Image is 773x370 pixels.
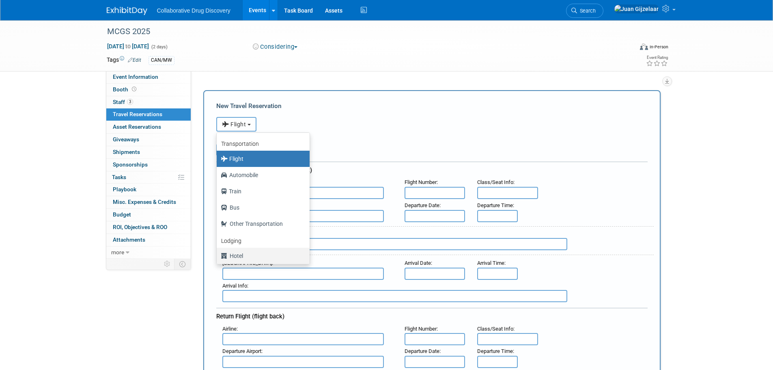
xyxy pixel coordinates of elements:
td: Personalize Event Tab Strip [160,259,174,269]
span: Shipments [113,149,140,155]
span: Flight Number [405,326,437,332]
label: Train [221,185,301,198]
span: Flight [222,121,246,128]
span: Departure Airport [222,348,261,354]
span: Search [577,8,596,14]
a: Budget [106,209,191,221]
span: 3 [127,99,133,105]
span: Airline [222,326,237,332]
div: MCGS 2025 [104,24,621,39]
a: Asset Reservations [106,121,191,133]
span: Arrival Date [405,260,431,266]
span: Departure Time [477,202,513,208]
b: Lodging [221,238,241,244]
a: Edit [128,57,141,63]
a: Playbook [106,184,191,196]
span: Booth not reserved yet [130,86,138,92]
a: Search [566,4,603,18]
span: more [111,249,124,255]
div: New Travel Reservation [216,102,648,110]
span: Return Flight (flight back) [216,313,284,320]
div: Booking Confirmation Number: [216,132,648,144]
div: Event Rating [646,56,668,60]
small: : [477,348,514,354]
span: Asset Reservations [113,123,161,130]
small: : [477,326,515,332]
img: Format-Inperson.png [640,43,648,50]
a: Sponsorships [106,159,191,171]
a: Transportation [217,135,310,151]
span: [DATE] [DATE] [107,43,149,50]
label: Other Transportation [221,217,301,230]
small: : [405,202,441,208]
span: Tasks [112,174,126,180]
small: : [477,260,506,266]
span: Class/Seat Info [477,326,513,332]
span: Event Information [113,74,158,80]
button: Considering [250,43,301,51]
span: to [124,43,132,50]
small: : [477,179,515,185]
a: ROI, Objectives & ROO [106,221,191,234]
small: : [222,348,263,354]
small: : [405,179,438,185]
a: Lodging [217,232,310,248]
div: CAN/MW [149,56,174,65]
small: : [222,326,238,332]
img: ExhibitDay [107,7,147,15]
small: : [405,348,441,354]
span: Attachments [113,236,145,243]
span: Departure Date [405,348,439,354]
span: ROI, Objectives & ROO [113,224,167,230]
span: Departure Time [477,348,513,354]
span: Departure Date [405,202,439,208]
label: Flight [221,152,301,165]
a: Event Information [106,71,191,83]
span: Misc. Expenses & Credits [113,199,176,205]
a: Misc. Expenses & Credits [106,196,191,208]
small: : [405,260,432,266]
span: Playbook [113,186,136,193]
b: Transportation [221,141,259,147]
a: more [106,247,191,259]
span: Travel Reservations [113,111,162,117]
body: Rich Text Area. Press ALT-0 for help. [4,3,420,12]
span: Booth [113,86,138,93]
label: Automobile [221,169,301,182]
label: Hotel [221,249,301,262]
label: Bus [221,201,301,214]
span: Class/Seat Info [477,179,513,185]
small: : [405,326,438,332]
td: Tags [107,56,141,65]
span: Budget [113,211,131,218]
button: Flight [216,117,256,132]
span: Staff [113,99,133,105]
td: Toggle Event Tabs [174,259,191,269]
small: : [477,202,514,208]
span: Giveaways [113,136,139,143]
span: Sponsorships [113,161,148,168]
a: Travel Reservations [106,108,191,121]
a: Booth [106,84,191,96]
span: Flight Number [405,179,437,185]
span: Collaborative Drug Discovery [157,7,230,14]
div: Event Format [585,42,669,54]
a: Tasks [106,171,191,184]
div: In-Person [649,44,668,50]
a: Attachments [106,234,191,246]
a: Staff3 [106,96,191,108]
a: Shipments [106,146,191,158]
span: (2 days) [151,44,168,50]
a: Giveaways [106,134,191,146]
span: Arrival Info [222,283,247,289]
img: Juan Gijzelaar [614,4,659,13]
span: Arrival Time [477,260,504,266]
small: : [222,283,248,289]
